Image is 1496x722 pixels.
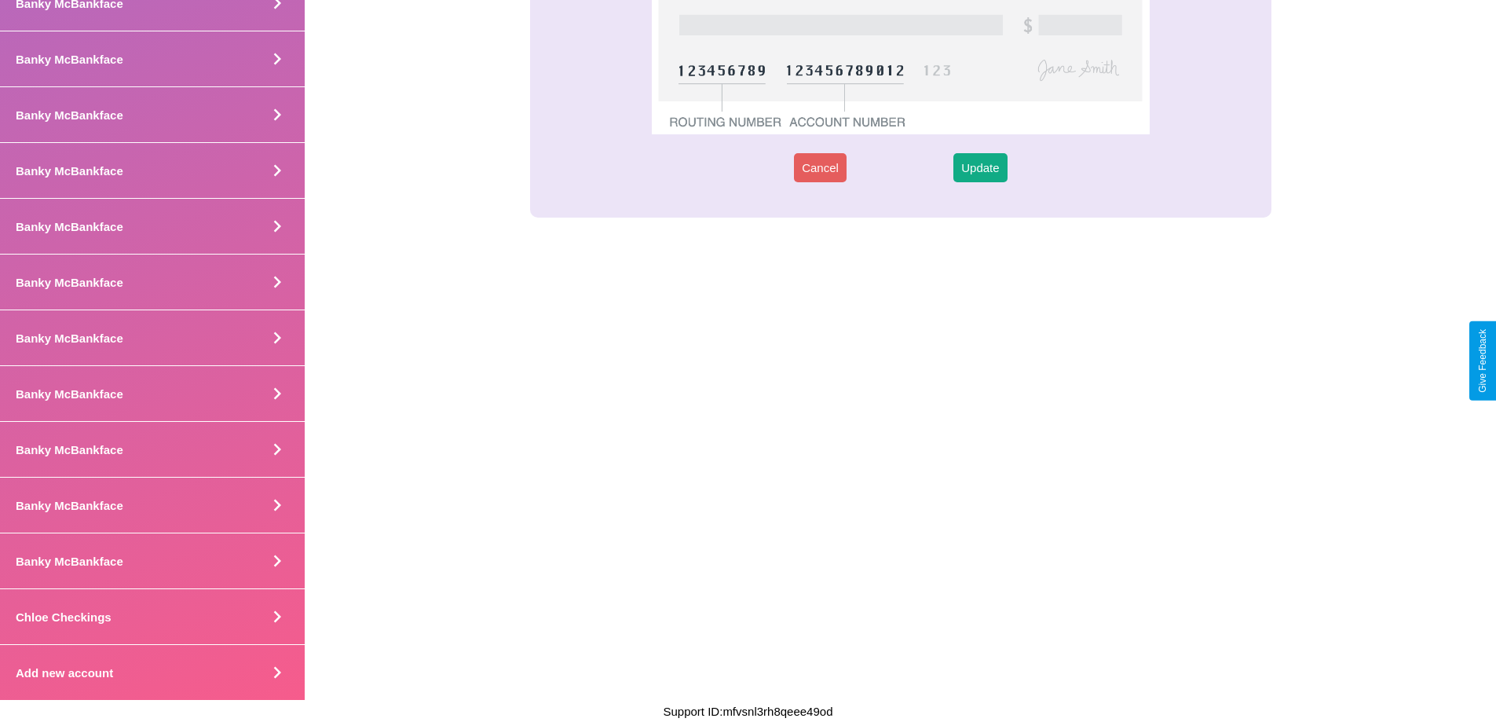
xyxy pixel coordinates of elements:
h4: Banky McBankface [16,53,123,66]
p: Support ID: mfvsnl3rh8qeee49od [664,701,833,722]
h4: Banky McBankface [16,555,123,568]
h4: Banky McBankface [16,332,123,345]
div: Give Feedback [1477,329,1488,393]
h4: Chloe Checkings [16,610,112,624]
h4: Banky McBankface [16,276,123,289]
h4: Add new account [16,666,113,680]
button: Cancel [794,153,847,182]
h4: Banky McBankface [16,499,123,512]
h4: Banky McBankface [16,443,123,456]
h4: Banky McBankface [16,164,123,178]
h4: Banky McBankface [16,220,123,233]
button: Update [953,153,1007,182]
h4: Banky McBankface [16,108,123,122]
h4: Banky McBankface [16,387,123,401]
